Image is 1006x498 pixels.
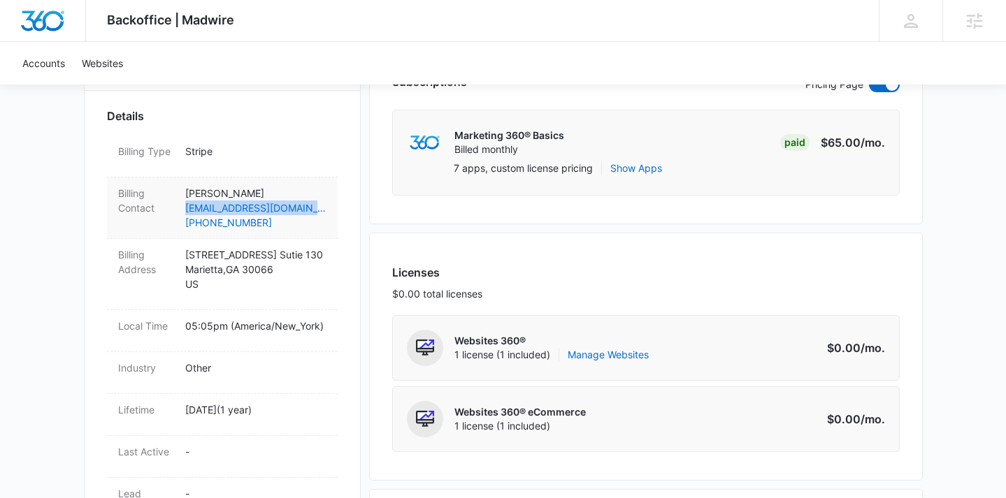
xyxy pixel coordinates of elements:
dt: Industry [118,360,174,375]
a: Manage Websites [568,348,649,362]
p: Stripe [185,144,326,159]
div: Billing TypeStripe [107,136,338,177]
span: Backoffice | Madwire [107,13,234,27]
div: Lifetime[DATE](1 year) [107,394,338,436]
dt: Lifetime [118,402,174,417]
p: 7 apps, custom license pricing [454,161,593,175]
span: Details [107,108,144,124]
p: $65.00 [819,134,885,151]
a: Accounts [14,42,73,85]
p: [PERSON_NAME] [185,186,326,200]
a: Websites [73,42,131,85]
a: [EMAIL_ADDRESS][DOMAIN_NAME] [185,200,326,215]
div: Paid [780,134,810,151]
p: Other [185,360,326,375]
a: [PHONE_NUMBER] [185,215,326,230]
div: Billing Address[STREET_ADDRESS] Sutie 130Marietta,GA 30066US [107,239,338,310]
dt: Billing Contact [118,186,174,215]
p: Websites 360® [454,334,649,348]
span: /mo. [861,136,885,149]
div: IndustryOther [107,352,338,394]
p: $0.00 [819,411,885,427]
p: Billed monthly [454,142,564,156]
p: [DATE] ( 1 year ) [185,402,326,417]
span: /mo. [861,412,885,426]
span: 1 license (1 included) [454,348,649,362]
dt: Last Active [118,444,174,459]
img: marketing360Logo [410,136,440,150]
button: Show Apps [610,161,662,175]
dt: Billing Address [118,247,174,277]
p: 05:05pm ( America/New_York ) [185,318,326,333]
p: Websites 360® eCommerce [454,405,586,419]
h3: Licenses [392,264,482,281]
p: [STREET_ADDRESS] Sutie 130 Marietta , GA 30066 US [185,247,326,291]
span: /mo. [861,341,885,355]
dt: Local Time [118,318,174,333]
p: $0.00 total licenses [392,286,482,301]
div: Local Time05:05pm (America/New_York) [107,310,338,352]
dt: Billing Type [118,144,174,159]
p: Pricing Page [805,77,863,92]
p: $0.00 [819,339,885,356]
div: Billing Contact[PERSON_NAME][EMAIL_ADDRESS][DOMAIN_NAME][PHONE_NUMBER] [107,177,338,239]
div: Last Active- [107,436,338,478]
span: 1 license (1 included) [454,419,586,433]
p: Marketing 360® Basics [454,129,564,142]
p: - [185,444,326,459]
